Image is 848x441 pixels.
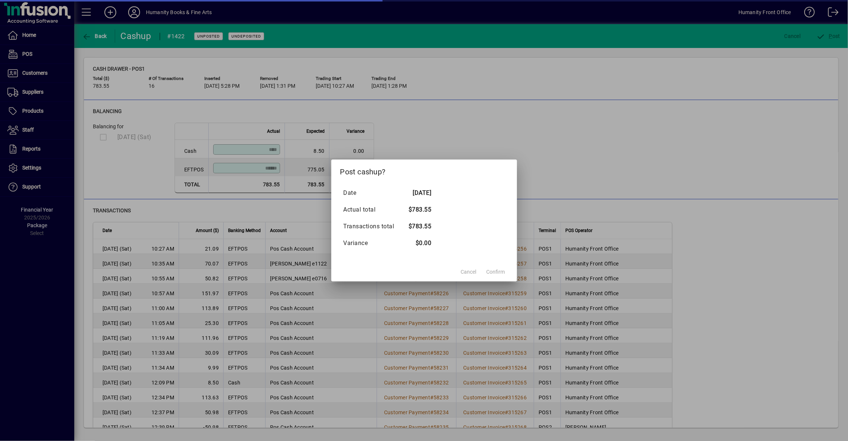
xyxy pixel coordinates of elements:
[402,235,432,251] td: $0.00
[402,218,432,235] td: $783.55
[343,235,402,251] td: Variance
[343,184,402,201] td: Date
[331,160,517,181] h2: Post cashup?
[343,218,402,235] td: Transactions total
[402,184,432,201] td: [DATE]
[402,201,432,218] td: $783.55
[343,201,402,218] td: Actual total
